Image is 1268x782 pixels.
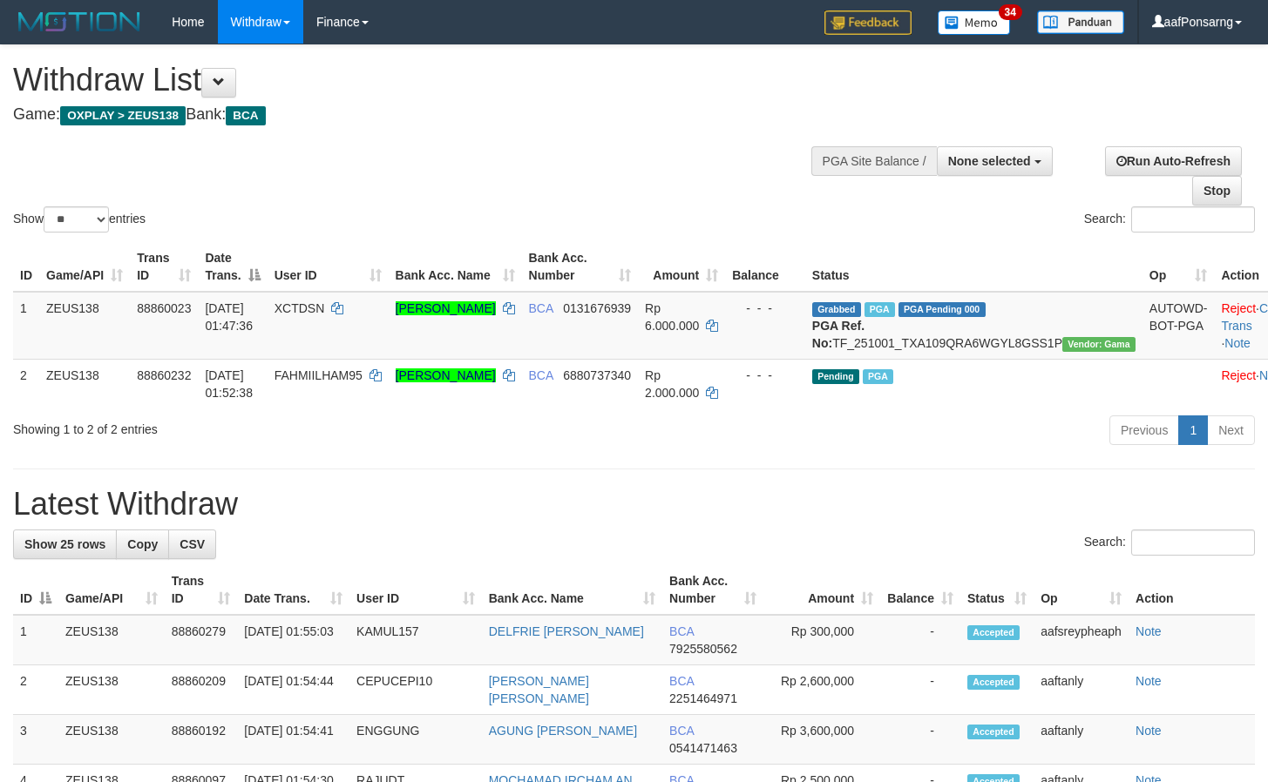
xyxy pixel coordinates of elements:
th: ID [13,242,39,292]
td: ZEUS138 [58,665,165,715]
td: aafsreypheaph [1034,615,1129,665]
th: Balance [725,242,805,292]
span: BCA [669,674,694,688]
input: Search: [1131,529,1255,556]
span: Rp 6.000.000 [645,301,699,333]
span: Copy [127,537,158,551]
img: panduan.png [1037,10,1124,34]
a: Note [1224,336,1251,350]
span: BCA [226,106,265,125]
th: Game/API: activate to sort column ascending [39,242,130,292]
a: Show 25 rows [13,529,117,559]
a: [PERSON_NAME] [396,301,496,315]
span: PGA Pending [898,302,986,317]
a: [PERSON_NAME] [PERSON_NAME] [489,674,589,705]
td: 2 [13,359,39,408]
td: Rp 2,600,000 [763,665,880,715]
th: Op: activate to sort column ascending [1143,242,1215,292]
label: Show entries [13,206,146,233]
a: Previous [1109,415,1179,445]
span: Accepted [967,625,1020,640]
span: BCA [529,301,553,315]
span: [DATE] 01:47:36 [205,301,253,333]
th: Op: activate to sort column ascending [1034,565,1129,615]
a: Note [1136,724,1162,738]
span: 88860232 [137,368,191,382]
img: Feedback.jpg [824,10,912,35]
th: Bank Acc. Name: activate to sort column ascending [482,565,662,615]
button: None selected [937,146,1053,176]
td: 1 [13,615,58,665]
td: Rp 300,000 [763,615,880,665]
span: Copy 6880737340 to clipboard [563,368,631,382]
div: - - - [732,367,798,384]
td: [DATE] 01:54:41 [237,715,349,765]
a: Reject [1221,368,1256,382]
td: ZEUS138 [39,359,130,408]
th: Bank Acc. Number: activate to sort column ascending [662,565,763,615]
h1: Latest Withdraw [13,487,1255,522]
td: - [880,665,960,715]
div: Showing 1 to 2 of 2 entries [13,414,515,438]
span: Accepted [967,725,1020,739]
span: CSV [180,537,205,551]
td: aaftanly [1034,665,1129,715]
td: 88860192 [165,715,238,765]
a: AGUNG [PERSON_NAME] [489,724,637,738]
span: Show 25 rows [24,537,105,551]
span: Accepted [967,675,1020,690]
a: Run Auto-Refresh [1105,146,1242,176]
img: Button%20Memo.svg [938,10,1011,35]
a: Copy [116,529,169,559]
th: Date Trans.: activate to sort column ascending [237,565,349,615]
span: Copy 0131676939 to clipboard [563,301,631,315]
td: 3 [13,715,58,765]
label: Search: [1084,529,1255,556]
td: - [880,615,960,665]
span: None selected [948,154,1031,168]
td: 1 [13,292,39,360]
h4: Game: Bank: [13,106,828,124]
label: Search: [1084,206,1255,233]
th: Action [1129,565,1255,615]
h1: Withdraw List [13,63,828,98]
td: - [880,715,960,765]
span: 88860023 [137,301,191,315]
th: User ID: activate to sort column ascending [349,565,482,615]
th: User ID: activate to sort column ascending [268,242,389,292]
td: ZEUS138 [39,292,130,360]
th: Status [805,242,1143,292]
a: Note [1136,674,1162,688]
span: BCA [529,368,553,382]
th: Bank Acc. Number: activate to sort column ascending [522,242,639,292]
a: [PERSON_NAME] [396,368,496,382]
span: FAHMIILHAM95 [275,368,363,382]
span: OXPLAY > ZEUS138 [60,106,186,125]
th: Trans ID: activate to sort column ascending [130,242,198,292]
span: Copy 2251464971 to clipboard [669,691,737,705]
div: - - - [732,300,798,317]
th: Amount: activate to sort column ascending [638,242,725,292]
a: 1 [1178,415,1208,445]
td: Rp 3,600,000 [763,715,880,765]
td: ZEUS138 [58,615,165,665]
b: PGA Ref. No: [812,319,865,350]
a: DELFRIE [PERSON_NAME] [489,624,644,638]
td: AUTOWD-BOT-PGA [1143,292,1215,360]
th: Game/API: activate to sort column ascending [58,565,165,615]
select: Showentries [44,206,109,233]
a: Stop [1192,176,1242,206]
a: CSV [168,529,216,559]
span: Copy 7925580562 to clipboard [669,642,737,656]
div: PGA Site Balance / [811,146,937,176]
td: ZEUS138 [58,715,165,765]
span: Pending [812,369,859,384]
th: Balance: activate to sort column ascending [880,565,960,615]
td: 2 [13,665,58,715]
span: Copy 0541471463 to clipboard [669,741,737,755]
td: ENGGUNG [349,715,482,765]
td: [DATE] 01:54:44 [237,665,349,715]
td: aaftanly [1034,715,1129,765]
td: KAMUL157 [349,615,482,665]
span: Vendor URL: https://trx31.1velocity.biz [1062,337,1136,352]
